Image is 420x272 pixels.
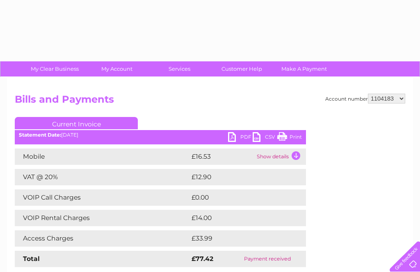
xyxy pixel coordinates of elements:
[15,230,189,247] td: Access Charges
[255,148,306,165] td: Show details
[189,230,290,247] td: £33.99
[189,189,287,206] td: £0.00
[15,210,189,226] td: VOIP Rental Charges
[189,148,255,165] td: £16.53
[19,132,61,138] b: Statement Date:
[15,117,138,129] a: Current Invoice
[270,61,338,76] a: Make A Payment
[325,94,405,103] div: Account number
[15,132,306,138] div: [DATE]
[192,255,213,263] strong: £77.42
[208,61,276,76] a: Customer Help
[277,132,302,144] a: Print
[15,148,189,165] td: Mobile
[189,210,289,226] td: £14.00
[146,61,213,76] a: Services
[15,169,189,185] td: VAT @ 20%
[253,132,277,144] a: CSV
[83,61,151,76] a: My Account
[229,251,306,267] td: Payment received
[23,255,40,263] strong: Total
[15,189,189,206] td: VOIP Call Charges
[15,94,405,109] h2: Bills and Payments
[21,61,89,76] a: My Clear Business
[189,169,289,185] td: £12.90
[228,132,253,144] a: PDF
